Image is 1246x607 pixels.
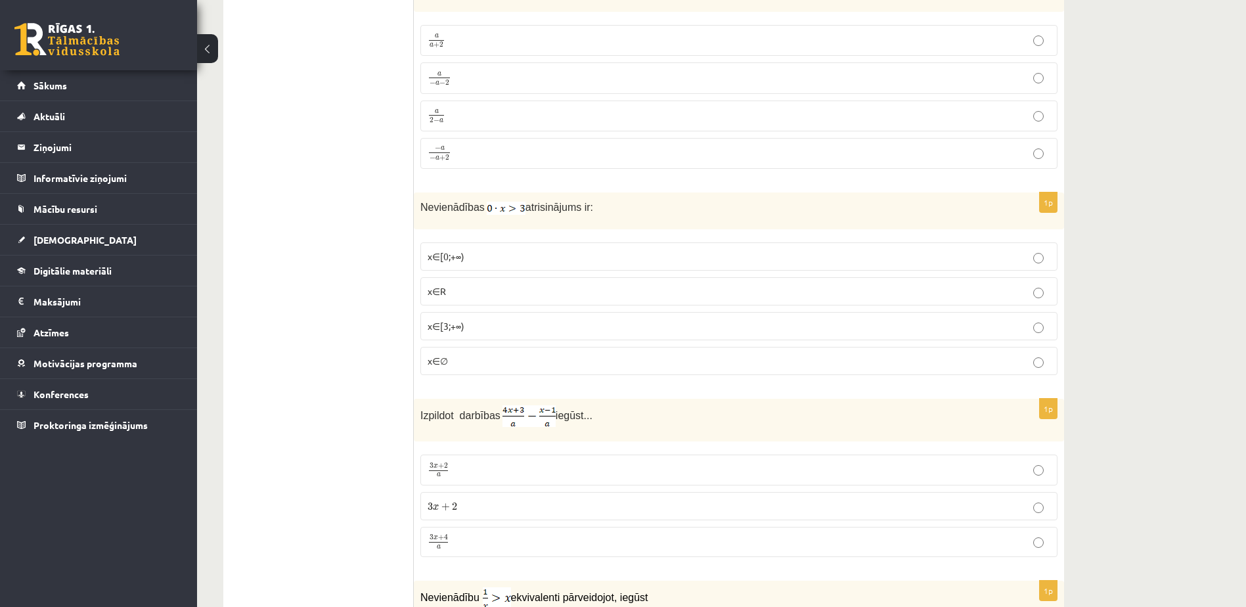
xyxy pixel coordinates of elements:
[435,110,439,114] span: a
[33,79,67,91] span: Sākums
[525,202,593,213] span: atrisinājums ir:
[33,203,97,215] span: Mācību resursi
[439,42,443,48] span: 2
[17,70,181,101] a: Sākums
[1039,580,1057,601] p: 1p
[433,505,439,510] span: x
[452,503,457,510] span: 2
[445,155,449,161] span: 2
[430,535,434,541] span: 3
[33,419,148,431] span: Proktoringa izmēģinājums
[1033,323,1044,333] input: x∈[3;+∞)
[17,410,181,440] a: Proktoringa izmēģinājums
[428,285,446,297] span: x∈R
[434,118,439,124] span: −
[434,464,438,468] span: x
[33,163,181,193] legend: Informatīvie ziņojumi
[439,80,445,86] span: −
[428,355,448,367] span: x∈∅
[1033,288,1044,298] input: x∈R
[430,462,434,468] span: 3
[511,592,648,603] span: ekvivalenti pārveidojot, iegūst
[1039,192,1057,213] p: 1p
[437,72,441,76] span: a
[1033,253,1044,263] input: x∈[0;+∞)
[17,132,181,162] a: Ziņojumi
[430,156,435,162] span: −
[435,156,439,160] span: a
[435,146,441,152] span: −
[33,234,137,246] span: [DEMOGRAPHIC_DATA]
[33,265,112,277] span: Digitālie materiāli
[17,256,181,286] a: Digitālie materiāli
[14,23,120,56] a: Rīgas 1. Tālmācības vidusskola
[430,117,434,123] span: 2
[439,156,445,162] span: +
[17,101,181,131] a: Aktuāli
[438,535,444,541] span: +
[17,163,181,193] a: Informatīvie ziņojumi
[438,463,444,469] span: +
[434,43,439,49] span: +
[1039,398,1057,419] p: 1p
[556,410,592,421] span: iegūst...
[441,503,450,511] span: +
[33,286,181,317] legend: Maksājumi
[420,202,485,213] span: Nevienādības
[428,320,464,332] span: x∈[3;+∞)
[17,317,181,348] a: Atzīmes
[444,462,448,468] span: 2
[435,81,439,85] span: a
[17,194,181,224] a: Mācību resursi
[17,379,181,409] a: Konferences
[33,388,89,400] span: Konferences
[17,348,181,378] a: Motivācijas programma
[428,503,433,510] span: 3
[33,110,65,122] span: Aktuāli
[420,592,479,603] span: Nevienādību
[502,405,556,427] img: 7DIZNLpnmWMjY5ncGoP5qz0t9i4dZ0PrVZuIqatqarY5PjXG0ErjX9SQj43JKWYF9GCuvlsck1GpjeaOyhqZfmH4LPsK7loLR...
[1033,357,1044,368] input: x∈∅
[437,545,441,549] span: a
[430,44,434,48] span: a
[439,119,443,123] span: a
[17,225,181,255] a: [DEMOGRAPHIC_DATA]
[17,286,181,317] a: Maksājumi
[33,326,69,338] span: Atzīmes
[420,410,501,421] span: Izpildot darbības
[445,79,449,85] span: 2
[33,357,137,369] span: Motivācijas programma
[428,250,464,262] span: x∈[0;+∞)
[437,473,441,477] span: a
[444,535,448,541] span: 4
[33,132,181,162] legend: Ziņojumi
[434,536,438,540] span: x
[430,80,435,86] span: −
[487,202,525,215] img: +DNn8eeC0egpp1X0bwoahX7v6Igl58e75+sHxABwnID52OuAAAAAElFTkSuQmCC
[435,35,439,39] span: a
[441,146,445,150] span: a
